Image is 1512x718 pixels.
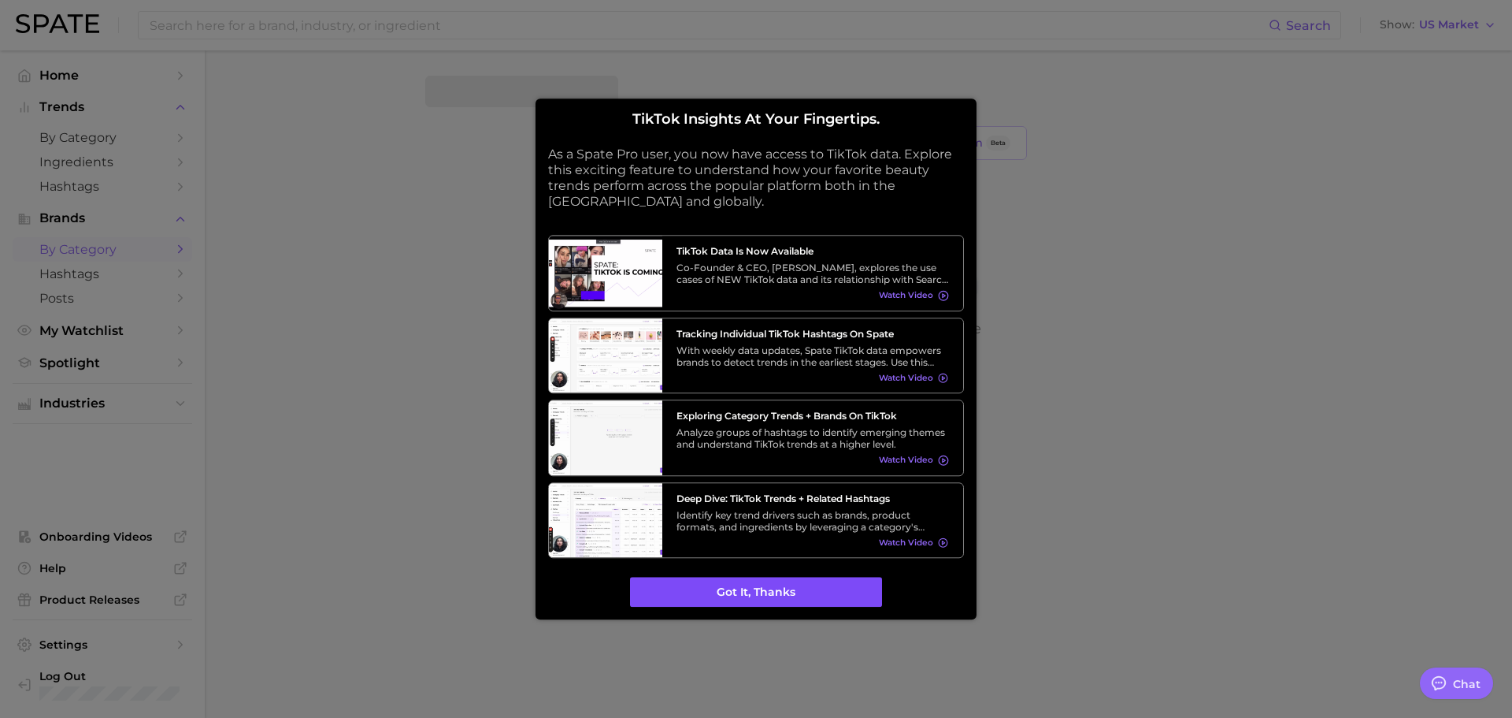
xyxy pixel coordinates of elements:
a: Exploring Category Trends + Brands on TikTokAnalyze groups of hashtags to identify emerging theme... [548,400,964,476]
div: Analyze groups of hashtags to identify emerging themes and understand TikTok trends at a higher l... [676,426,949,450]
a: Deep Dive: TikTok Trends + Related HashtagsIdentify key trend drivers such as brands, product for... [548,482,964,559]
span: Watch Video [879,538,933,548]
h3: Tracking Individual TikTok Hashtags on Spate [676,328,949,340]
span: Watch Video [879,456,933,466]
div: With weekly data updates, Spate TikTok data empowers brands to detect trends in the earliest stag... [676,344,949,368]
h3: Deep Dive: TikTok Trends + Related Hashtags [676,493,949,504]
a: Tracking Individual TikTok Hashtags on SpateWith weekly data updates, Spate TikTok data empowers ... [548,318,964,394]
button: Got it, thanks [630,578,882,608]
div: Co-Founder & CEO, [PERSON_NAME], explores the use cases of NEW TikTok data and its relationship w... [676,262,949,285]
div: Identify key trend drivers such as brands, product formats, and ingredients by leveraging a categ... [676,509,949,533]
span: Watch Video [879,373,933,383]
h2: TikTok insights at your fingertips. [548,111,964,128]
h3: Exploring Category Trends + Brands on TikTok [676,410,949,422]
span: Watch Video [879,291,933,301]
a: TikTok data is now availableCo-Founder & CEO, [PERSON_NAME], explores the use cases of NEW TikTok... [548,235,964,311]
h3: TikTok data is now available [676,245,949,257]
p: As a Spate Pro user, you now have access to TikTok data. Explore this exciting feature to underst... [548,147,964,210]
